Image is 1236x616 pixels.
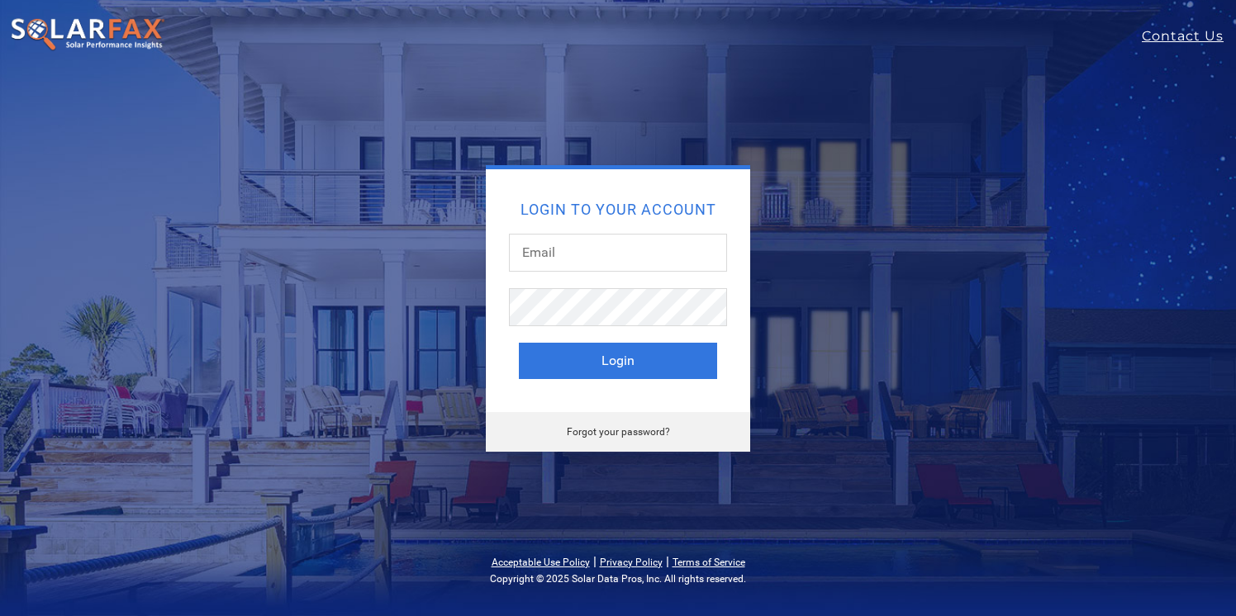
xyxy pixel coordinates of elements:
a: Terms of Service [673,557,745,568]
a: Contact Us [1142,26,1236,46]
a: Acceptable Use Policy [492,557,590,568]
button: Login [519,343,717,379]
span: | [666,553,669,569]
img: SolarFax [10,17,165,52]
input: Email [509,234,727,272]
a: Forgot your password? [567,426,670,438]
h2: Login to your account [519,202,717,217]
a: Privacy Policy [600,557,663,568]
span: | [593,553,597,569]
